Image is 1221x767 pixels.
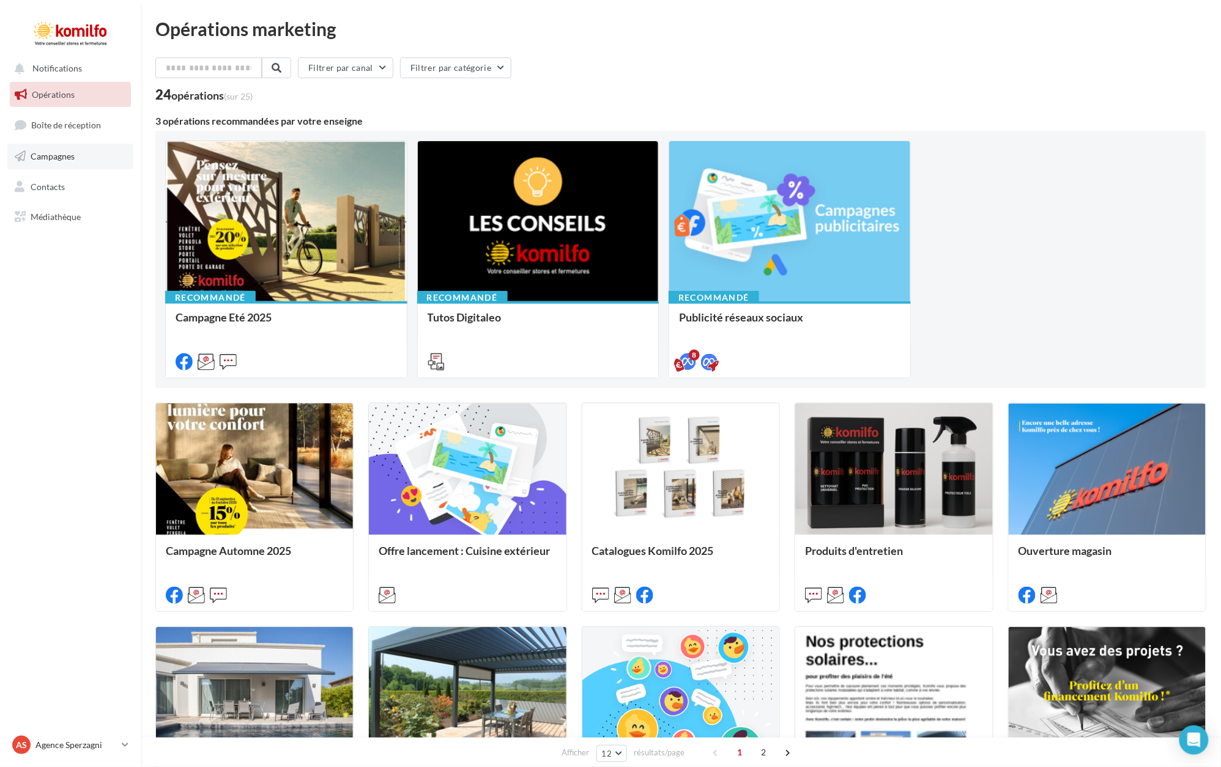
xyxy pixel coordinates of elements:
div: Publicité réseaux sociaux [679,311,900,336]
span: 12 [602,749,612,758]
a: AS Agence Sperzagni [10,733,131,757]
div: Catalogues Komilfo 2025 [592,545,770,569]
a: Campagnes [7,144,133,169]
span: Boîte de réception [31,120,101,130]
div: 8 [689,350,700,361]
button: Filtrer par canal [298,57,393,78]
span: Médiathèque [31,211,81,222]
span: Afficher [562,747,590,758]
div: Offre lancement : Cuisine extérieur [379,545,556,569]
div: Ouverture magasin [1019,545,1196,569]
button: 12 [596,745,628,762]
div: Produits d'entretien [805,545,982,569]
div: Recommandé [165,291,256,304]
div: Opérations marketing [155,20,1206,38]
a: Contacts [7,174,133,200]
div: 3 opérations recommandées par votre enseigne [155,116,1206,126]
span: (sur 25) [224,91,253,101]
a: Boîte de réception [7,112,133,138]
span: AS [16,739,27,751]
div: Recommandé [417,291,508,304]
a: Médiathèque [7,204,133,230]
p: Agence Sperzagni [35,739,117,751]
span: 1 [730,743,749,762]
span: résultats/page [634,747,685,758]
button: Filtrer par catégorie [400,57,511,78]
div: Recommandé [669,291,759,304]
div: opérations [171,90,253,101]
div: Campagne Automne 2025 [166,545,343,569]
div: 24 [155,88,253,101]
span: Campagnes [31,151,75,161]
span: 2 [754,743,773,762]
div: Campagne Eté 2025 [176,311,397,336]
span: Notifications [32,64,82,74]
div: Open Intercom Messenger [1179,725,1209,755]
span: Contacts [31,181,65,191]
span: Opérations [32,89,75,100]
div: Tutos Digitaleo [428,311,649,336]
a: Opérations [7,82,133,108]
